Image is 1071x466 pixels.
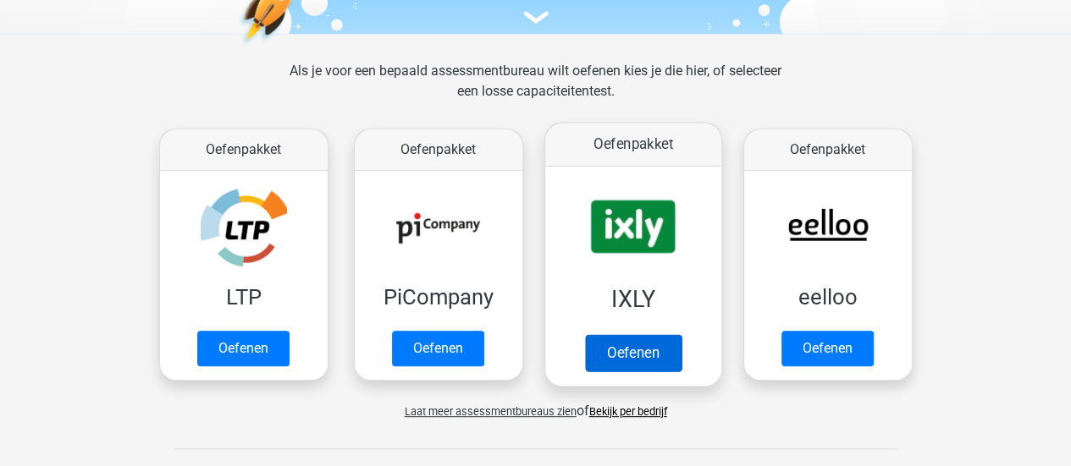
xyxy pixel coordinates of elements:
[392,331,484,366] a: Oefenen
[276,61,795,122] div: Als je voor een bepaald assessmentbureau wilt oefenen kies je die hier, of selecteer een losse ca...
[781,331,874,366] a: Oefenen
[523,11,549,24] img: assessment
[146,387,925,421] div: of
[584,334,681,371] a: Oefenen
[405,405,577,418] span: Laat meer assessmentbureaus zien
[197,331,290,366] a: Oefenen
[589,405,667,418] a: Bekijk per bedrijf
